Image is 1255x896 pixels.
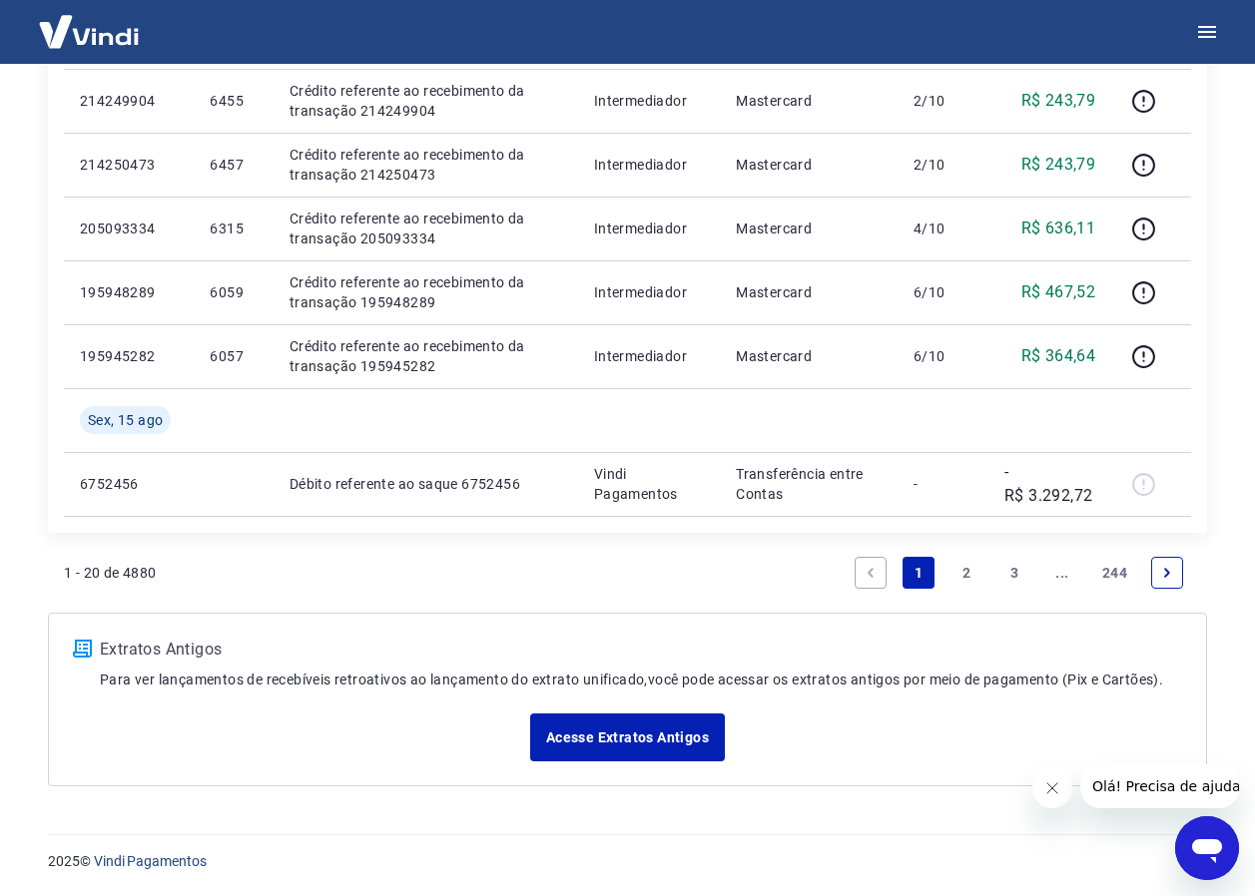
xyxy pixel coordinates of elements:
p: R$ 636,11 [1021,217,1096,240]
p: Mastercard [736,155,882,175]
p: -R$ 3.292,72 [1004,460,1095,508]
p: 6752456 [80,474,178,494]
p: Intermediador [594,155,704,175]
p: Mastercard [736,219,882,238]
p: Crédito referente ao recebimento da transação 214250473 [290,145,562,185]
a: Acesse Extratos Antigos [530,713,725,761]
p: 4/10 [914,219,972,238]
p: Extratos Antigos [100,638,1182,662]
a: Vindi Pagamentos [94,853,207,869]
p: Para ver lançamentos de recebíveis retroativos ao lançamento do extrato unificado, você pode aces... [100,670,1182,689]
p: 2/10 [914,91,972,111]
p: 214250473 [80,155,178,175]
p: R$ 467,52 [1021,280,1096,304]
p: Vindi Pagamentos [594,464,704,504]
p: Transferência entre Contas [736,464,882,504]
p: - [914,474,972,494]
p: 214249904 [80,91,178,111]
p: 205093334 [80,219,178,238]
p: Intermediador [594,91,704,111]
p: Débito referente ao saque 6752456 [290,474,562,494]
p: 2025 © [48,851,1207,872]
p: 1 - 20 de 4880 [64,563,157,583]
p: Mastercard [736,91,882,111]
p: R$ 243,79 [1021,89,1096,113]
p: Crédito referente ao recebimento da transação 214249904 [290,81,562,121]
p: Crédito referente ao recebimento da transação 195948289 [290,272,562,312]
img: Vindi [24,1,154,62]
p: 6059 [210,282,257,302]
p: 195945282 [80,346,178,366]
p: 195948289 [80,282,178,302]
p: Crédito referente ao recebimento da transação 195945282 [290,336,562,376]
img: ícone [73,640,92,658]
p: 6/10 [914,346,972,366]
p: 6315 [210,219,257,238]
a: Previous page [855,557,887,589]
span: Olá! Precisa de ajuda? [12,14,168,30]
iframe: Fechar mensagem [1032,768,1072,808]
a: Next page [1151,557,1183,589]
p: Crédito referente ao recebimento da transação 205093334 [290,209,562,248]
p: 6455 [210,91,257,111]
a: Page 2 [950,557,982,589]
a: Page 244 [1094,557,1135,589]
p: 6/10 [914,282,972,302]
a: Page 3 [998,557,1030,589]
ul: Pagination [847,549,1191,597]
iframe: Mensagem da empresa [1080,764,1239,808]
span: Sex, 15 ago [88,410,163,430]
p: Intermediador [594,346,704,366]
p: R$ 364,64 [1021,344,1096,368]
p: Intermediador [594,282,704,302]
p: 6057 [210,346,257,366]
p: 2/10 [914,155,972,175]
p: 6457 [210,155,257,175]
iframe: Botão para abrir a janela de mensagens [1175,816,1239,880]
a: Page 1 is your current page [903,557,935,589]
p: Intermediador [594,219,704,238]
a: Jump forward [1046,557,1078,589]
p: Mastercard [736,282,882,302]
p: Mastercard [736,346,882,366]
p: R$ 243,79 [1021,153,1096,177]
